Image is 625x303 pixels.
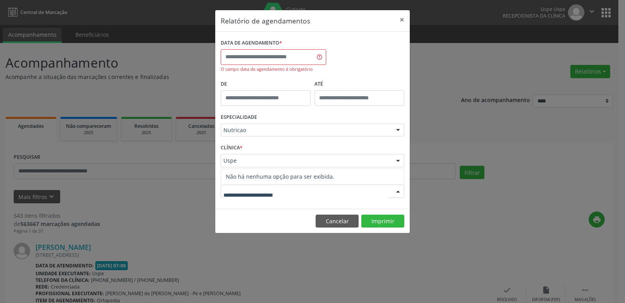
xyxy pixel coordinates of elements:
[221,169,404,185] span: Não há nenhuma opção para ser exibida.
[221,37,282,49] label: DATA DE AGENDAMENTO
[221,142,243,154] label: CLÍNICA
[314,78,404,90] label: ATÉ
[316,215,359,228] button: Cancelar
[221,111,257,124] label: ESPECIALIDADE
[361,215,404,228] button: Imprimir
[221,16,310,26] h5: Relatório de agendamentos
[221,66,326,73] div: O campo data de agendamento é obrigatório
[221,78,311,90] label: De
[394,10,410,29] button: Close
[223,126,388,134] span: Nutricao
[223,157,388,165] span: Uspe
